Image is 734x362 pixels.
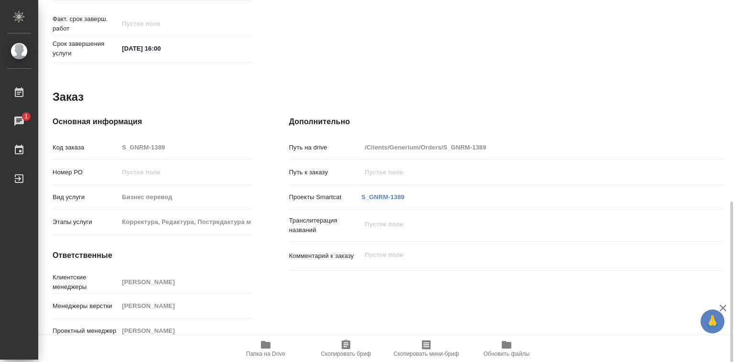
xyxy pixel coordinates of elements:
input: Пустое поле [119,140,250,154]
h4: Основная информация [53,116,251,128]
input: Пустое поле [361,140,687,154]
p: Срок завершения услуги [53,39,119,58]
button: Скопировать бриф [306,335,386,362]
a: S_GNRM-1389 [361,193,404,201]
button: Папка на Drive [226,335,306,362]
p: Транслитерация названий [289,216,362,235]
p: Этапы услуги [53,217,119,227]
span: Скопировать бриф [321,351,371,357]
input: Пустое поле [119,299,250,313]
input: Пустое поле [119,215,250,229]
p: Клиентские менеджеры [53,273,119,292]
button: Обновить файлы [466,335,547,362]
span: Скопировать мини-бриф [393,351,459,357]
h4: Дополнительно [289,116,723,128]
input: ✎ Введи что-нибудь [119,42,202,55]
input: Пустое поле [119,275,250,289]
span: Папка на Drive [246,351,285,357]
span: 1 [19,112,33,121]
button: 🙏 [701,309,724,333]
p: Вид услуги [53,192,119,202]
h4: Ответственные [53,250,251,261]
p: Номер РО [53,168,119,177]
input: Пустое поле [119,190,250,204]
span: Обновить файлы [484,351,530,357]
input: Пустое поле [119,17,202,31]
span: 🙏 [704,311,721,331]
h2: Заказ [53,89,84,105]
a: 1 [2,109,36,133]
input: Пустое поле [361,165,687,179]
p: Комментарий к заказу [289,251,362,261]
p: Проектный менеджер [53,326,119,336]
p: Факт. срок заверш. работ [53,14,119,33]
p: Путь к заказу [289,168,362,177]
p: Путь на drive [289,143,362,152]
p: Проекты Smartcat [289,192,362,202]
p: Менеджеры верстки [53,301,119,311]
button: Скопировать мини-бриф [386,335,466,362]
input: Пустое поле [119,324,250,338]
input: Пустое поле [119,165,250,179]
p: Код заказа [53,143,119,152]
